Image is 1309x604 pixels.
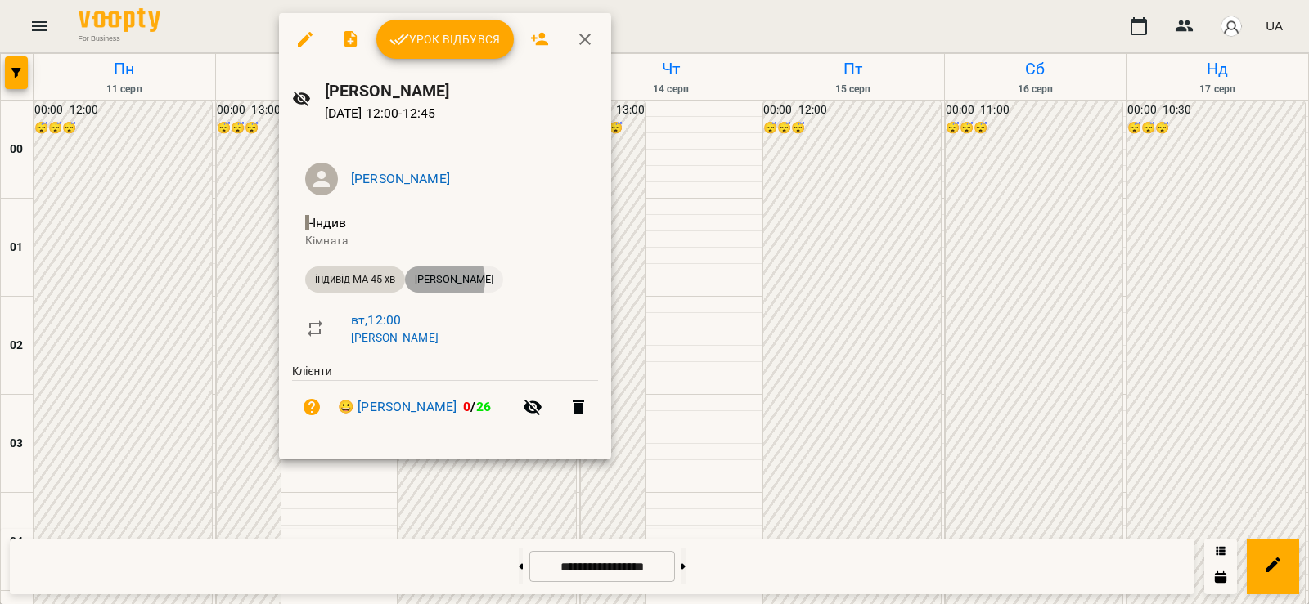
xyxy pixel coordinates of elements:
a: [PERSON_NAME] [351,171,450,186]
p: [DATE] 12:00 - 12:45 [325,104,598,123]
a: [PERSON_NAME] [351,331,439,344]
a: вт , 12:00 [351,312,401,328]
p: Кімната [305,233,585,249]
span: індивід МА 45 хв [305,272,405,287]
b: / [463,399,491,414]
span: 0 [463,399,470,414]
span: Урок відбувся [389,29,501,49]
h6: [PERSON_NAME] [325,78,598,104]
button: Візит ще не сплачено. Додати оплату? [292,387,331,427]
span: - Індив [305,215,349,230]
button: Урок відбувся [376,20,514,59]
div: [PERSON_NAME] [405,266,503,293]
span: 26 [476,399,491,414]
ul: Клієнти [292,364,598,440]
a: 😀 [PERSON_NAME] [338,397,457,417]
span: [PERSON_NAME] [405,272,503,287]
